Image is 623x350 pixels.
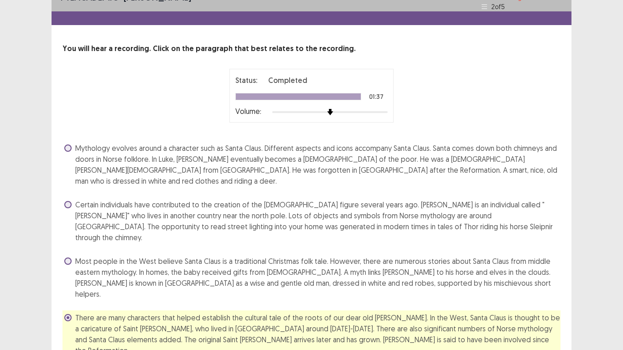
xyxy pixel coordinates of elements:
span: Most people in the West believe Santa Claus is a traditional Christmas folk tale. However, there ... [75,256,561,299]
p: 01:37 [369,93,384,100]
p: 2 of 5 [491,2,505,11]
span: Mythology evolves around a character such as Santa Claus. Different aspects and icons accompany S... [75,143,561,186]
p: Completed [268,75,307,86]
span: Certain individuals have contributed to the creation of the [DEMOGRAPHIC_DATA] figure several yea... [75,199,561,243]
p: Status: [235,75,257,86]
p: You will hear a recording. Click on the paragraph that best relates to the recording. [62,43,561,54]
p: Volume: [235,106,261,117]
img: arrow-thumb [327,109,333,115]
